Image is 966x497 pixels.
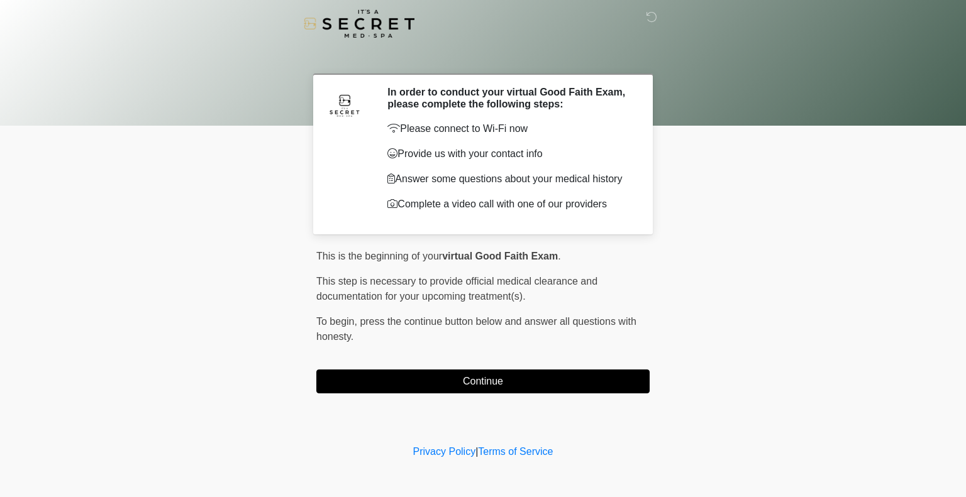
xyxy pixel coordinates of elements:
h2: In order to conduct your virtual Good Faith Exam, please complete the following steps: [387,86,631,110]
a: Terms of Service [478,446,553,457]
p: Provide us with your contact info [387,146,631,161]
span: To begin, [316,316,360,327]
button: Continue [316,369,650,393]
img: Agent Avatar [326,86,364,124]
h1: ‎ ‎ [307,45,659,68]
p: Answer some questions about your medical history [387,172,631,187]
span: This step is necessary to provide official medical clearance and documentation for your upcoming ... [316,276,597,302]
a: | [475,446,478,457]
img: It's A Secret Med Spa Logo [304,9,414,38]
a: Privacy Policy [413,446,476,457]
p: Complete a video call with one of our providers [387,197,631,212]
span: . [558,251,560,261]
span: press the continue button below and answer all questions with honesty. [316,316,636,342]
span: This is the beginning of your [316,251,442,261]
strong: virtual Good Faith Exam [442,251,558,261]
p: Please connect to Wi-Fi now [387,121,631,136]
